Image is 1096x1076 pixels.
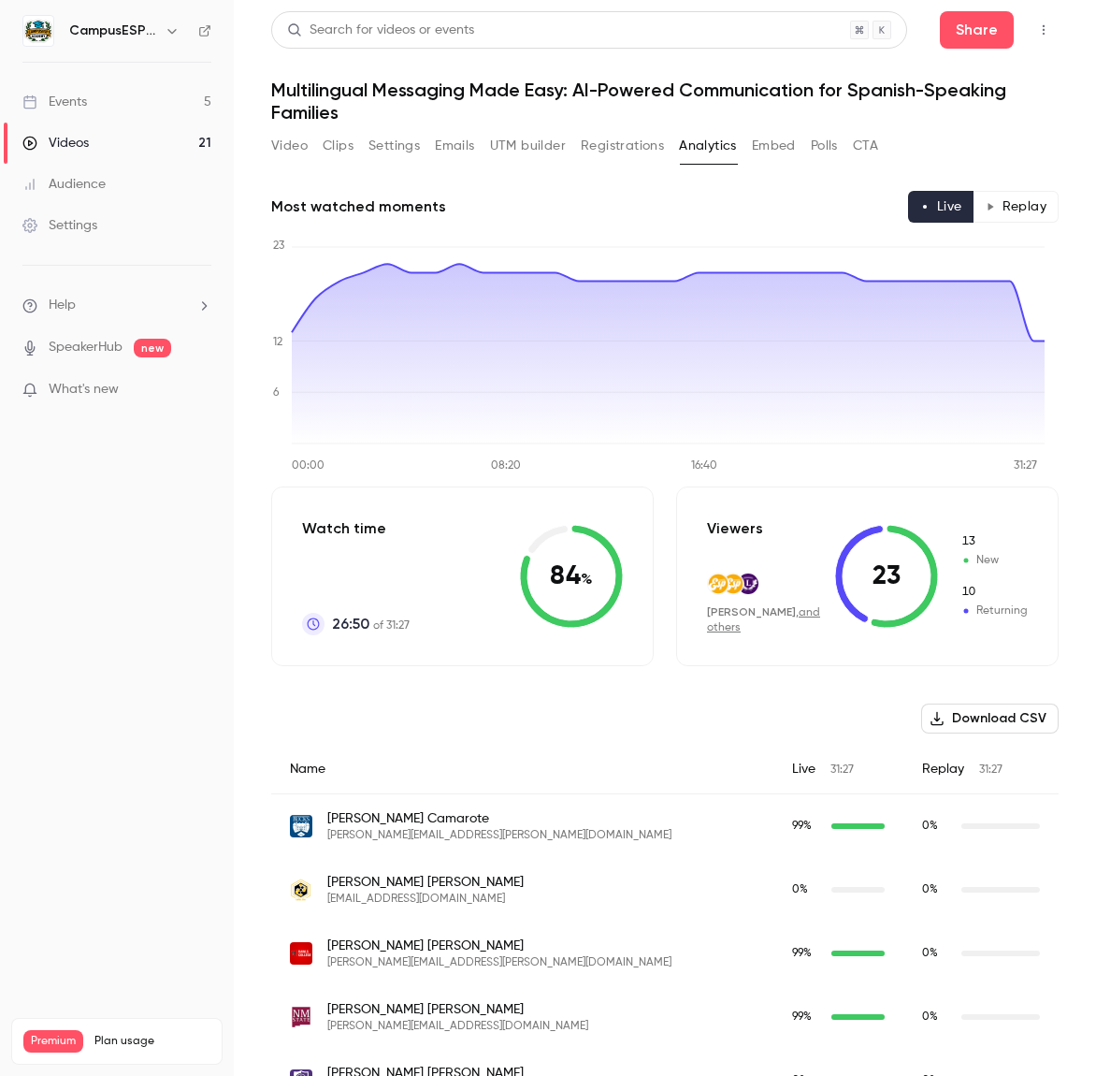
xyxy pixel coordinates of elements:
[922,818,952,835] span: Replay watch time
[327,955,671,970] span: [PERSON_NAME][EMAIL_ADDRESS][PERSON_NAME][DOMAIN_NAME]
[290,942,312,965] img: ttu.edu
[323,131,353,161] button: Clips
[903,745,1059,794] div: Replay
[792,884,808,895] span: 0 %
[908,191,974,223] button: Live
[811,131,838,161] button: Polls
[327,809,671,828] span: [PERSON_NAME] Camarote
[271,745,773,794] div: Name
[368,131,420,161] button: Settings
[23,1030,83,1053] span: Premium
[490,131,566,161] button: UTM builder
[332,613,410,635] p: of 31:27
[960,603,1028,619] span: Returning
[792,818,822,835] span: Live watch time
[738,574,758,594] img: linfield.edu
[49,338,123,357] a: SpeakerHub
[773,745,903,794] div: Live
[792,945,822,962] span: Live watch time
[960,533,1028,550] span: New
[327,892,524,907] span: [EMAIL_ADDRESS][DOMAIN_NAME]
[921,704,1059,734] button: Download CSV
[960,584,1028,601] span: Returning
[22,175,106,194] div: Audience
[327,828,671,843] span: [PERSON_NAME][EMAIL_ADDRESS][PERSON_NAME][DOMAIN_NAME]
[271,922,1059,985] div: morgan.brannon@ttu.edu
[23,16,53,46] img: CampusESP Academy
[940,11,1014,49] button: Share
[273,240,284,252] tspan: 23
[691,460,717,472] tspan: 16:40
[49,296,76,315] span: Help
[22,134,89,153] div: Videos
[792,1011,812,1023] span: 99 %
[853,131,878,161] button: CTA
[327,1019,588,1034] span: [PERSON_NAME][EMAIL_ADDRESS][DOMAIN_NAME]
[707,605,796,618] span: [PERSON_NAME]
[94,1034,210,1049] span: Plan usage
[922,1009,952,1025] span: Replay watch time
[792,821,812,832] span: 99 %
[1014,460,1037,472] tspan: 31:27
[922,1011,938,1023] span: 0 %
[327,937,671,955] span: [PERSON_NAME] [PERSON_NAME]
[922,881,952,898] span: Replay watch time
[327,873,524,892] span: [PERSON_NAME] [PERSON_NAME]
[22,93,87,111] div: Events
[708,574,728,594] img: campusesp.com
[581,131,664,161] button: Registrations
[49,380,119,400] span: What's new
[435,131,474,161] button: Emails
[922,948,938,959] span: 0 %
[273,337,282,348] tspan: 12
[922,884,938,895] span: 0 %
[830,764,854,776] span: 31:27
[287,21,474,40] div: Search for videos or events
[189,382,211,399] iframe: Noticeable Trigger
[271,79,1059,124] h1: Multilingual Messaging Made Easy: AI-Powered Communication for Spanish-Speaking Families
[271,858,1059,922] div: charne@umbc.edu
[973,191,1059,223] button: Replay
[327,1000,588,1019] span: [PERSON_NAME] [PERSON_NAME]
[271,131,308,161] button: Video
[302,517,410,540] p: Watch time
[1029,15,1059,45] button: Top Bar Actions
[792,948,812,959] span: 99 %
[922,821,938,832] span: 0 %
[134,339,171,357] span: new
[69,22,157,40] h6: CampusESP Academy
[792,1009,822,1025] span: Live watch time
[332,613,369,635] span: 26:50
[22,296,211,315] li: help-dropdown-opener
[290,1006,312,1028] img: nmsu.edu
[979,764,1002,776] span: 31:27
[271,794,1059,859] div: michele.camarote@bucks.edu
[752,131,796,161] button: Embed
[290,815,312,837] img: bucks.edu
[707,604,835,635] div: ,
[491,460,521,472] tspan: 08:20
[723,574,743,594] img: campusesp.com
[707,517,763,540] p: Viewers
[290,879,312,901] img: umbc.edu
[273,387,280,399] tspan: 6
[960,552,1028,569] span: New
[922,945,952,962] span: Replay watch time
[22,216,97,235] div: Settings
[792,881,822,898] span: Live watch time
[271,196,446,218] h2: Most watched moments
[292,460,324,472] tspan: 00:00
[679,131,737,161] button: Analytics
[271,985,1059,1049] div: cheesman@nmsu.edu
